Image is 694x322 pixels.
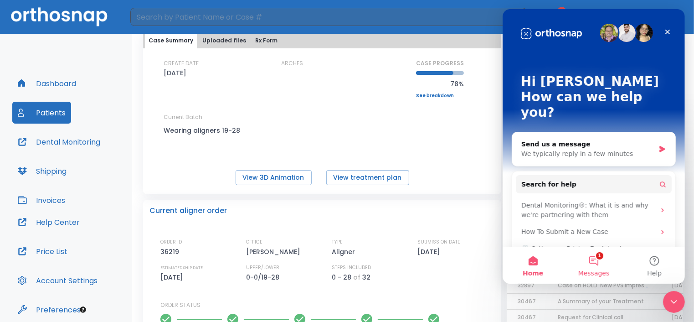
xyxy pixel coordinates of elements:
input: Search by Patient Name or Case # [130,8,512,26]
button: Invoices [12,189,71,211]
p: CASE PROGRESS [416,59,464,68]
p: ORDER ID [160,238,182,246]
button: Case Summary [145,33,197,48]
p: ORDER STATUS [160,301,495,309]
span: A Summary of your Treatment [558,297,644,305]
span: 2 [557,7,566,16]
span: Request for Clinical call [558,313,623,321]
p: Current aligner order [149,205,227,216]
p: [DATE] [164,68,186,78]
button: Preferences [12,299,86,321]
img: Orthosnap [11,7,108,26]
p: 0 - 28 [332,272,351,283]
button: Rx Form [252,33,281,48]
p: TYPE [332,238,343,246]
button: Patients [12,102,71,124]
p: Current Batch [164,113,246,121]
p: UPPER/LOWER [246,264,279,272]
span: [DATE] [672,281,691,289]
p: 32 [362,272,370,283]
p: 78% [416,78,464,89]
div: tabs [145,33,499,48]
button: Help Center [12,211,85,233]
p: STEPS INCLUDED [332,264,371,272]
button: View treatment plan [326,170,409,185]
div: Tooltip anchor [79,306,87,314]
iframe: Intercom live chat [663,291,685,313]
button: Dashboard [12,73,82,94]
p: ARCHES [281,59,303,68]
span: [DATE] [672,313,691,321]
a: See breakdown [416,93,464,99]
button: View 3D Animation [236,170,312,185]
span: 30467 [518,313,536,321]
p: Aligner [332,246,358,257]
span: 32897 [518,281,535,289]
button: Price List [12,240,73,262]
button: Uploaded files [199,33,250,48]
button: Shipping [12,160,72,182]
span: Case on HOLD. New PVS impressions required [558,281,684,289]
p: SUBMISSION DATE [417,238,460,246]
p: CREATE DATE [164,59,199,68]
p: 0-0/19-28 [246,272,283,283]
p: [PERSON_NAME] [246,246,303,257]
p: [DATE] [417,246,443,257]
p: of [353,272,360,283]
p: OFFICE [246,238,262,246]
p: Wearing aligners 19-28 [164,125,246,136]
p: 36219 [160,246,182,257]
iframe: Intercom live chat [503,9,685,284]
button: [PERSON_NAME] [585,9,683,25]
span: 30467 [518,297,536,305]
button: Account Settings [12,270,103,291]
button: Dental Monitoring [12,131,106,153]
p: ESTIMATED SHIP DATE [160,264,203,272]
p: [DATE] [160,272,186,283]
